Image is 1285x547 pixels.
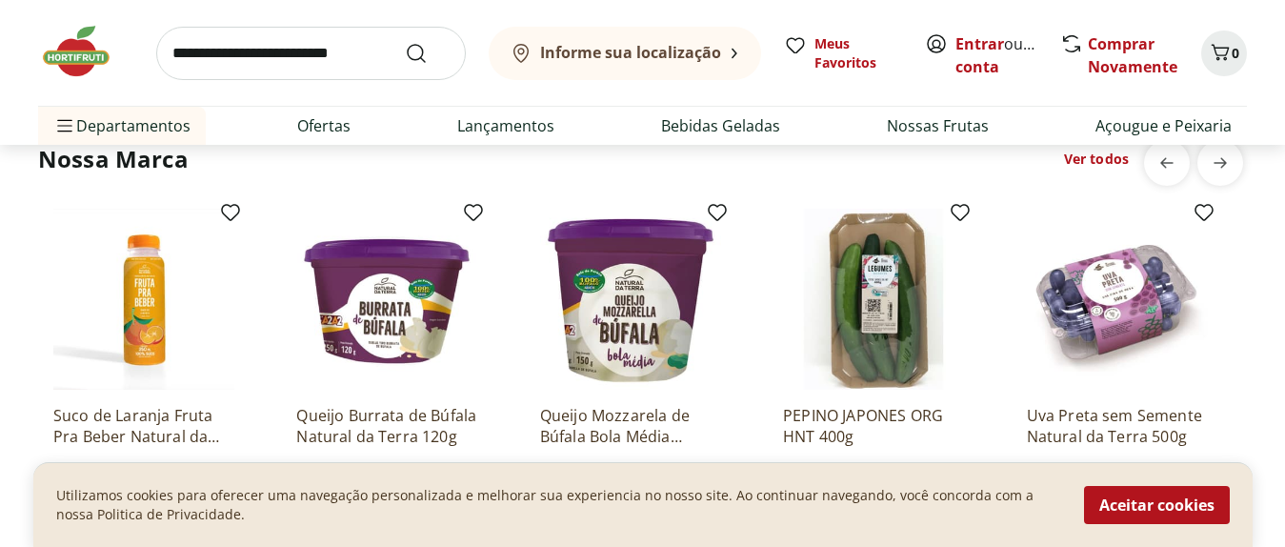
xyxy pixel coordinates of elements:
a: Bebidas Geladas [661,114,780,137]
span: ou [955,32,1040,78]
b: Informe sua localização [540,42,721,63]
a: Nossas Frutas [887,114,989,137]
img: Uva Preta sem Semente Natural da Terra 500g [1027,209,1208,390]
button: Informe sua localização [489,27,761,80]
button: next [1197,140,1243,186]
button: Aceitar cookies [1084,486,1230,524]
a: Queijo Burrata de Búfala Natural da Terra 120g [296,405,477,447]
img: Suco de Laranja Fruta Pra Beber Natural da Terra 250ml [53,209,234,390]
a: Lançamentos [457,114,554,137]
a: Entrar [955,33,1004,54]
a: Queijo Mozzarela de Búfala Bola Média Natural da Terra 150g [540,405,721,447]
a: Ofertas [297,114,351,137]
img: Hortifruti [38,23,133,80]
p: Utilizamos cookies para oferecer uma navegação personalizada e melhorar sua experiencia no nosso ... [56,486,1061,524]
a: Criar conta [955,33,1060,77]
span: Meus Favoritos [814,34,902,72]
img: PEPINO JAPONES ORG HNT 400g [783,209,964,390]
input: search [156,27,466,80]
span: Departamentos [53,103,191,149]
a: Comprar Novamente [1088,33,1177,77]
a: Suco de Laranja Fruta Pra Beber Natural da Terra 250ml [53,405,234,447]
span: 0 [1232,44,1239,62]
button: previous [1144,140,1190,186]
a: Uva Preta sem Semente Natural da Terra 500g [1027,405,1208,447]
img: Queijo Burrata de Búfala Natural da Terra 120g [296,209,477,390]
a: PEPINO JAPONES ORG HNT 400g [783,405,964,447]
a: Meus Favoritos [784,34,902,72]
button: Carrinho [1201,30,1247,76]
a: Açougue e Peixaria [1095,114,1232,137]
img: Queijo Mozzarela de Búfala Bola Média Natural da Terra 150g [540,209,721,390]
h2: Nossa Marca [38,144,189,174]
button: Menu [53,103,76,149]
button: Submit Search [405,42,451,65]
a: Ver todos [1064,150,1129,169]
